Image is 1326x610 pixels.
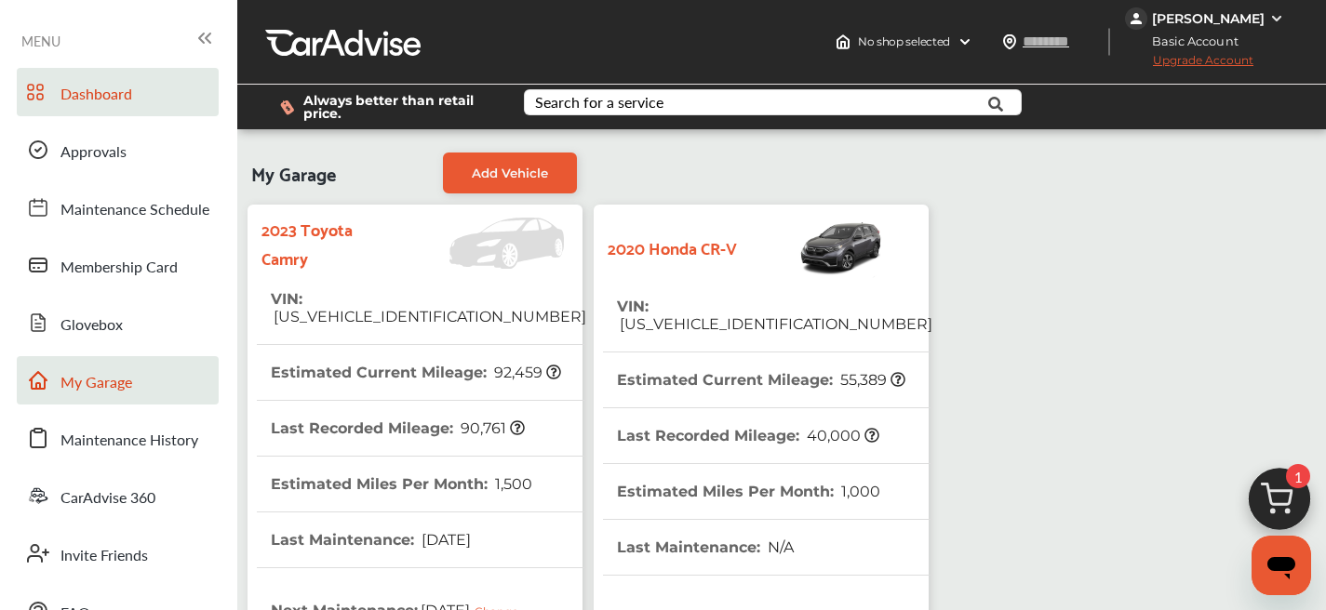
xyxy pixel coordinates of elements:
[419,531,471,549] span: [DATE]
[303,94,494,120] span: Always better than retail price.
[60,429,198,453] span: Maintenance History
[765,538,794,556] span: N/A
[1125,53,1253,76] span: Upgrade Account
[17,298,219,347] a: Glovebox
[271,345,561,400] th: Estimated Current Mileage :
[1252,536,1311,595] iframe: Button to launch messaging window
[617,408,879,463] th: Last Recorded Mileage :
[617,520,794,575] th: Last Maintenance :
[60,371,132,395] span: My Garage
[1125,7,1147,30] img: jVpblrzwTbfkPYzPPzSLxeg0AAAAASUVORK5CYII=
[17,471,219,520] a: CarAdvise 360
[21,33,60,48] span: MENU
[60,83,132,107] span: Dashboard
[1108,28,1110,56] img: header-divider.bc55588e.svg
[17,126,219,174] a: Approvals
[1235,459,1324,549] img: cart_icon.3d0951e8.svg
[17,241,219,289] a: Membership Card
[1269,11,1284,26] img: WGsFRI8htEPBVLJbROoPRyZpYNWhNONpIPPETTm6eUC0GeLEiAAAAAElFTkSuQmCC
[838,483,880,500] span: 1,000
[271,272,586,344] th: VIN :
[280,99,294,115] img: dollor_label_vector.a70140d1.svg
[472,166,548,180] span: Add Vehicle
[271,457,532,511] th: Estimated Miles Per Month :
[389,218,573,269] img: Vehicle
[1152,10,1265,27] div: [PERSON_NAME]
[458,419,525,437] span: 90,761
[443,152,577,193] a: Add Vehicle
[261,214,389,272] strong: 2023 Toyota Camry
[17,183,219,232] a: Maintenance Schedule
[271,512,471,567] th: Last Maintenance :
[60,198,209,222] span: Maintenance Schedule
[271,308,586,325] span: [US_VEHICLE_IDENTIFICATION_NUMBER]
[60,313,123,338] span: Glovebox
[17,529,219,577] a: Invite Friends
[617,464,880,519] th: Estimated Miles Per Month :
[608,232,737,261] strong: 2020 Honda CR-V
[60,256,178,280] span: Membership Card
[617,279,932,351] th: VIN :
[491,364,561,381] span: 92,459
[17,68,219,116] a: Dashboard
[17,414,219,462] a: Maintenance History
[60,486,155,511] span: CarAdvise 360
[617,352,905,407] th: Estimated Current Mileage :
[492,475,532,493] span: 1,500
[1127,32,1252,51] span: Basic Account
[804,427,879,444] span: 40,000
[535,95,663,110] div: Search for a service
[836,34,851,49] img: header-home-logo.8d720a4f.svg
[837,371,905,389] span: 55,389
[1002,34,1017,49] img: location_vector.a44bc228.svg
[858,34,950,49] span: No shop selected
[60,140,127,165] span: Approvals
[17,356,219,404] a: My Garage
[1286,464,1310,488] span: 1
[737,214,884,279] img: Vehicle
[617,315,932,333] span: [US_VEHICLE_IDENTIFICATION_NUMBER]
[958,34,972,49] img: header-down-arrow.9dd2ce7d.svg
[60,544,148,568] span: Invite Friends
[251,152,336,193] span: My Garage
[271,401,525,456] th: Last Recorded Mileage :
